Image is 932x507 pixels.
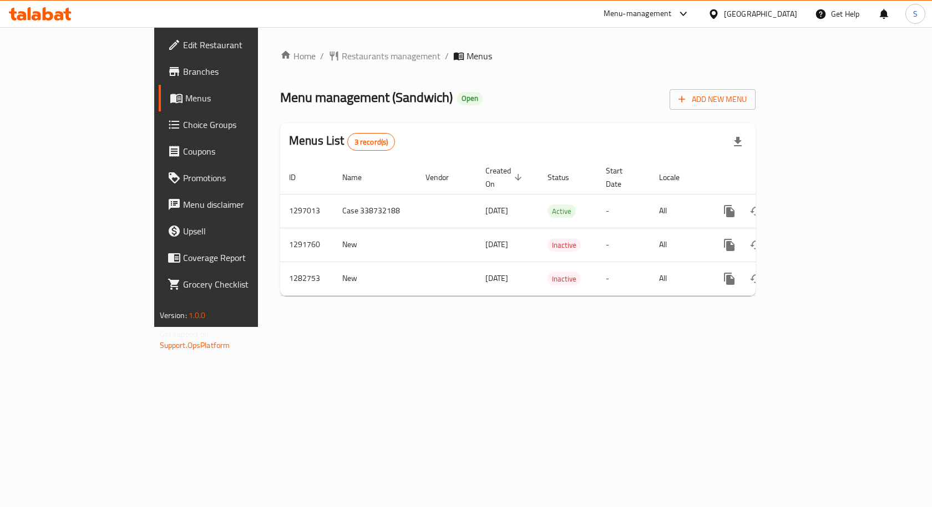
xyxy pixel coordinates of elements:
[159,111,310,138] a: Choice Groups
[289,171,310,184] span: ID
[457,92,483,105] div: Open
[333,194,417,228] td: Case 338732188
[183,145,301,158] span: Coupons
[159,218,310,244] a: Upsell
[548,205,576,218] span: Active
[159,191,310,218] a: Menu disclaimer
[189,308,206,322] span: 1.0.0
[159,32,310,58] a: Edit Restaurant
[159,271,310,298] a: Grocery Checklist
[183,278,301,291] span: Grocery Checklist
[445,49,449,63] li: /
[716,265,743,292] button: more
[159,138,310,165] a: Coupons
[347,133,396,151] div: Total records count
[485,203,508,218] span: [DATE]
[678,93,747,106] span: Add New Menu
[485,164,525,191] span: Created On
[333,262,417,295] td: New
[604,7,672,21] div: Menu-management
[183,251,301,264] span: Coverage Report
[333,228,417,262] td: New
[160,327,211,341] span: Get support on:
[160,338,230,352] a: Support.OpsPlatform
[650,228,707,262] td: All
[183,118,301,131] span: Choice Groups
[659,171,694,184] span: Locale
[426,171,463,184] span: Vendor
[342,171,376,184] span: Name
[183,224,301,238] span: Upsell
[716,232,743,258] button: more
[650,262,707,295] td: All
[743,265,769,292] button: Change Status
[467,49,492,63] span: Menus
[913,8,918,20] span: S
[280,49,756,63] nav: breadcrumb
[485,237,508,252] span: [DATE]
[670,89,756,110] button: Add New Menu
[348,137,395,147] span: 3 record(s)
[707,161,832,194] th: Actions
[342,49,440,63] span: Restaurants management
[485,271,508,285] span: [DATE]
[548,272,581,285] div: Inactive
[597,194,650,228] td: -
[183,65,301,78] span: Branches
[159,165,310,191] a: Promotions
[320,49,324,63] li: /
[606,164,637,191] span: Start Date
[160,308,187,322] span: Version:
[724,8,797,20] div: [GEOGRAPHIC_DATA]
[328,49,440,63] a: Restaurants management
[289,132,395,151] h2: Menus List
[548,238,581,252] div: Inactive
[743,232,769,258] button: Change Status
[183,38,301,52] span: Edit Restaurant
[280,161,832,296] table: enhanced table
[548,171,584,184] span: Status
[650,194,707,228] td: All
[548,273,581,285] span: Inactive
[725,129,751,155] div: Export file
[159,244,310,271] a: Coverage Report
[548,239,581,252] span: Inactive
[159,58,310,85] a: Branches
[457,94,483,103] span: Open
[597,262,650,295] td: -
[159,85,310,111] a: Menus
[743,198,769,224] button: Change Status
[597,228,650,262] td: -
[280,85,453,110] span: Menu management ( Sandwich )
[183,171,301,185] span: Promotions
[183,198,301,211] span: Menu disclaimer
[716,198,743,224] button: more
[185,91,301,105] span: Menus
